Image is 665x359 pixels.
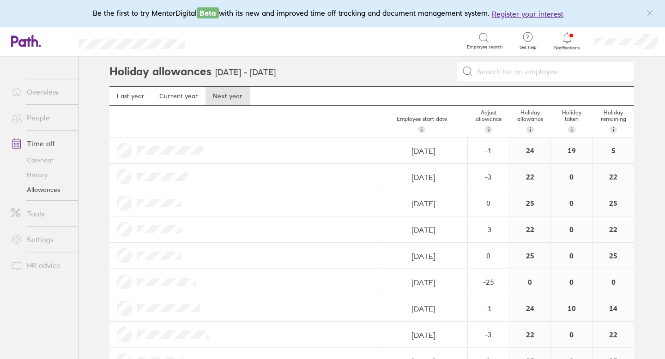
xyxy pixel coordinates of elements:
[380,269,467,295] input: dd/mm/yyyy
[509,295,550,321] div: 24
[571,126,573,133] span: i
[592,216,634,242] div: 22
[551,190,592,216] div: 0
[4,168,78,182] a: History
[592,322,634,347] div: 22
[551,243,592,269] div: 0
[509,269,550,295] div: 0
[380,243,467,269] input: dd/mm/yyyy
[509,190,550,216] div: 25
[468,106,509,137] div: Adjust allowance
[551,295,592,321] div: 10
[467,44,503,50] span: Employee search
[468,199,508,207] div: 0
[551,216,592,242] div: 0
[380,138,467,164] input: dd/mm/yyyy
[592,295,634,321] div: 14
[509,106,551,137] div: Holiday allowance
[380,217,467,243] input: dd/mm/yyyy
[152,87,206,105] a: Current year
[613,126,614,133] span: i
[380,322,467,348] input: dd/mm/yyyy
[509,216,550,242] div: 22
[4,256,78,275] a: HR advice
[4,134,78,153] a: Time off
[468,173,508,181] div: -3
[552,45,582,51] span: Notifications
[530,126,531,133] span: i
[551,138,592,163] div: 19
[210,36,233,45] div: Search
[4,230,78,249] a: Settings
[592,138,634,163] div: 5
[380,164,467,190] input: dd/mm/yyyy
[4,153,78,168] a: Calendar
[197,7,219,18] span: Beta
[380,296,467,322] input: dd/mm/yyyy
[109,57,212,86] h2: Holiday allowances
[421,126,423,133] span: i
[468,146,508,155] div: -1
[592,190,634,216] div: 25
[206,87,250,105] a: Next year
[592,106,634,137] div: Holiday remaining
[551,106,592,137] div: Holiday taken
[513,45,543,50] span: Get help
[592,269,634,295] div: 0
[552,31,582,51] a: Notifications
[468,330,508,339] div: -3
[551,164,592,190] div: 0
[468,304,508,312] div: -1
[4,204,78,223] a: Tools
[492,8,563,19] button: Register your interest
[468,251,508,260] div: 0
[4,83,78,101] a: Overview
[468,278,508,286] div: -25
[551,322,592,347] div: 0
[509,164,550,190] div: 22
[468,225,508,233] div: -3
[488,126,490,133] span: i
[215,68,276,78] h3: [DATE] - [DATE]
[4,108,78,127] a: People
[509,322,550,347] div: 22
[551,269,592,295] div: 0
[375,112,468,137] div: Employee start date
[4,182,78,197] a: Allowances
[380,191,467,216] input: dd/mm/yyyy
[592,164,634,190] div: 22
[109,87,152,105] a: Last year
[509,243,550,269] div: 25
[93,7,573,19] div: Be the first to try MentorDigital with its new and improved time off tracking and document manage...
[473,63,629,80] input: Search for an employee
[592,243,634,269] div: 25
[509,138,550,163] div: 24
